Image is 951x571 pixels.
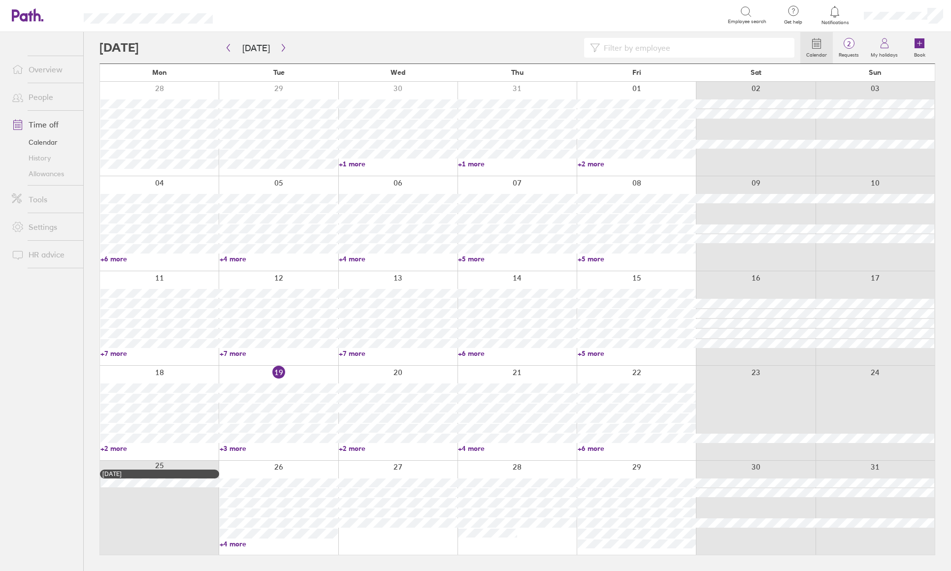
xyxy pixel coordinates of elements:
a: Tools [4,190,83,209]
button: [DATE] [234,40,278,56]
a: +6 more [578,444,696,453]
span: 2 [833,40,865,48]
a: Notifications [819,5,851,26]
a: +6 more [458,349,576,358]
a: Book [904,32,935,63]
a: Overview [4,60,83,79]
a: +4 more [220,254,338,263]
a: +3 more [220,444,338,453]
span: Thu [511,68,524,76]
input: Filter by employee [600,38,788,57]
a: Calendar [4,134,83,150]
div: [DATE] [102,471,217,477]
a: +5 more [578,254,696,263]
a: My holidays [865,32,904,63]
label: Calendar [800,49,833,58]
div: Search [239,10,264,19]
a: +7 more [220,349,338,358]
a: +1 more [458,159,576,168]
a: +2 more [100,444,219,453]
span: Sat [751,68,761,76]
span: Tue [273,68,285,76]
label: My holidays [865,49,904,58]
label: Requests [833,49,865,58]
a: 2Requests [833,32,865,63]
a: +5 more [578,349,696,358]
a: Time off [4,115,83,134]
span: Sun [869,68,882,76]
a: +4 more [220,539,338,548]
a: +5 more [458,254,576,263]
span: Get help [777,19,809,25]
a: +1 more [339,159,457,168]
a: History [4,150,83,166]
a: +2 more [339,444,457,453]
a: +7 more [339,349,457,358]
a: +2 more [578,159,696,168]
a: +4 more [458,444,576,453]
span: Mon [152,68,167,76]
label: Book [908,49,931,58]
span: Fri [632,68,641,76]
span: Wed [391,68,405,76]
span: Notifications [819,20,851,26]
a: +4 more [339,254,457,263]
a: +7 more [100,349,219,358]
a: People [4,87,83,107]
a: Calendar [800,32,833,63]
a: Settings [4,217,83,237]
a: HR advice [4,245,83,264]
a: +6 more [100,254,219,263]
span: Employee search [728,19,766,25]
a: Allowances [4,166,83,182]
